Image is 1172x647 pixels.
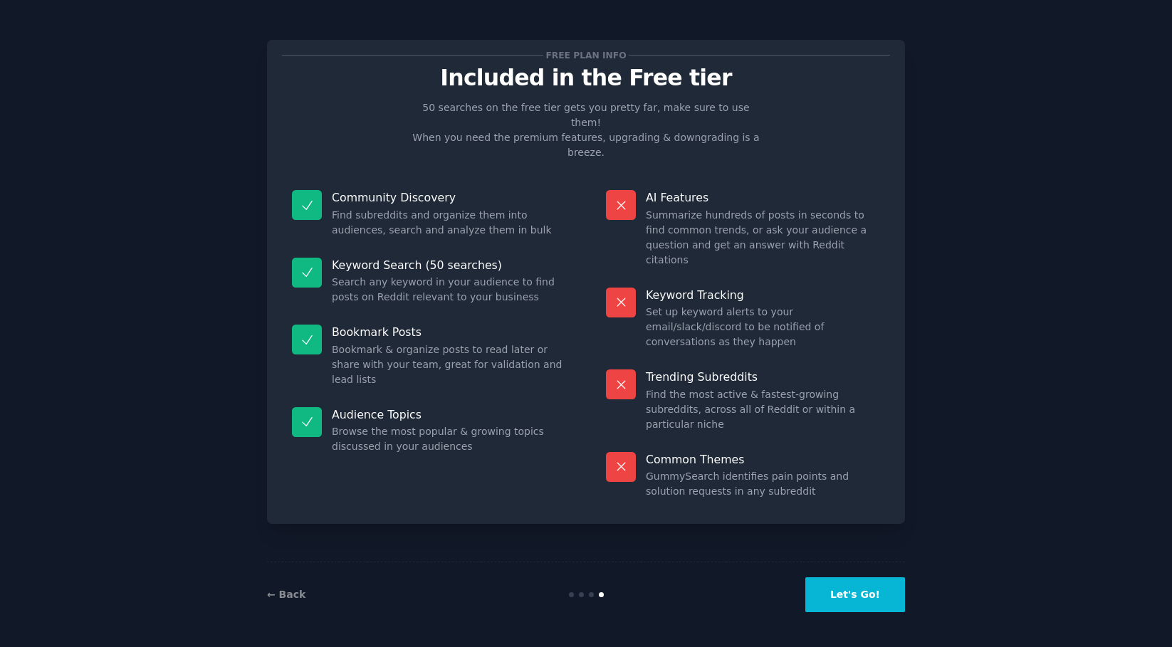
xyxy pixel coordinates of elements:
[332,325,566,340] p: Bookmark Posts
[646,469,880,499] dd: GummySearch identifies pain points and solution requests in any subreddit
[332,407,566,422] p: Audience Topics
[805,577,905,612] button: Let's Go!
[332,208,566,238] dd: Find subreddits and organize them into audiences, search and analyze them in bulk
[332,342,566,387] dd: Bookmark & organize posts to read later or share with your team, great for validation and lead lists
[646,208,880,268] dd: Summarize hundreds of posts in seconds to find common trends, or ask your audience a question and...
[543,48,629,63] span: Free plan info
[646,387,880,432] dd: Find the most active & fastest-growing subreddits, across all of Reddit or within a particular niche
[646,452,880,467] p: Common Themes
[646,288,880,303] p: Keyword Tracking
[332,190,566,205] p: Community Discovery
[332,258,566,273] p: Keyword Search (50 searches)
[332,275,566,305] dd: Search any keyword in your audience to find posts on Reddit relevant to your business
[332,424,566,454] dd: Browse the most popular & growing topics discussed in your audiences
[646,369,880,384] p: Trending Subreddits
[407,100,765,160] p: 50 searches on the free tier gets you pretty far, make sure to use them! When you need the premiu...
[267,589,305,600] a: ← Back
[282,65,890,90] p: Included in the Free tier
[646,190,880,205] p: AI Features
[646,305,880,349] dd: Set up keyword alerts to your email/slack/discord to be notified of conversations as they happen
